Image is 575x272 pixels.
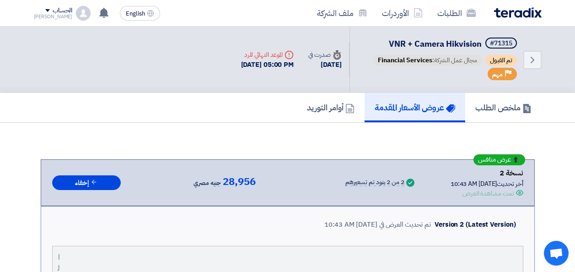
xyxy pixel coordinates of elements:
a: ملف الشركة [310,2,375,24]
span: تم القبول [485,55,517,66]
span: عرض منافس [478,157,511,163]
button: English [120,6,160,21]
span: مهم [492,70,503,79]
h5: عروض الأسعار المقدمة [375,102,455,113]
img: Teradix logo [494,7,542,18]
span: English [126,11,145,17]
div: #71315 [490,40,512,47]
span: VNR + Camera Hikvision [389,38,482,50]
div: Version 2 (Latest Version) [435,219,516,230]
a: عروض الأسعار المقدمة [365,93,465,122]
a: ملخص الطلب [465,93,542,122]
img: profile_test.png [76,6,91,21]
div: تمت مشاهدة العرض [462,189,514,198]
div: [DATE] [308,60,341,70]
span: مجال عمل الشركة: [373,55,482,66]
h5: ملخص الطلب [475,102,532,113]
h5: VNR + Camera Hikvision [371,38,519,50]
div: أخر تحديث [DATE] 10:43 AM [451,179,523,189]
span: جنيه مصري [193,178,221,189]
h5: أوامر التوريد [307,102,355,113]
span: Financial Services [378,55,432,65]
a: الأوردرات [375,2,430,24]
div: Open chat [544,241,569,266]
a: أوامر التوريد [297,93,365,122]
div: نسخة 2 [451,167,523,179]
div: صدرت في [308,50,341,60]
div: 2 من 2 بنود تم تسعيرهم [345,179,404,186]
button: إخفاء [52,175,121,190]
a: الطلبات [430,2,483,24]
div: الموعد النهائي للرد [241,50,294,60]
div: تم تحديث العرض في [DATE] 10:43 AM [324,219,431,230]
span: 28,956 [223,176,255,187]
div: الحساب [53,7,72,15]
div: [PERSON_NAME] [34,14,73,19]
div: [DATE] 05:00 PM [241,60,294,70]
